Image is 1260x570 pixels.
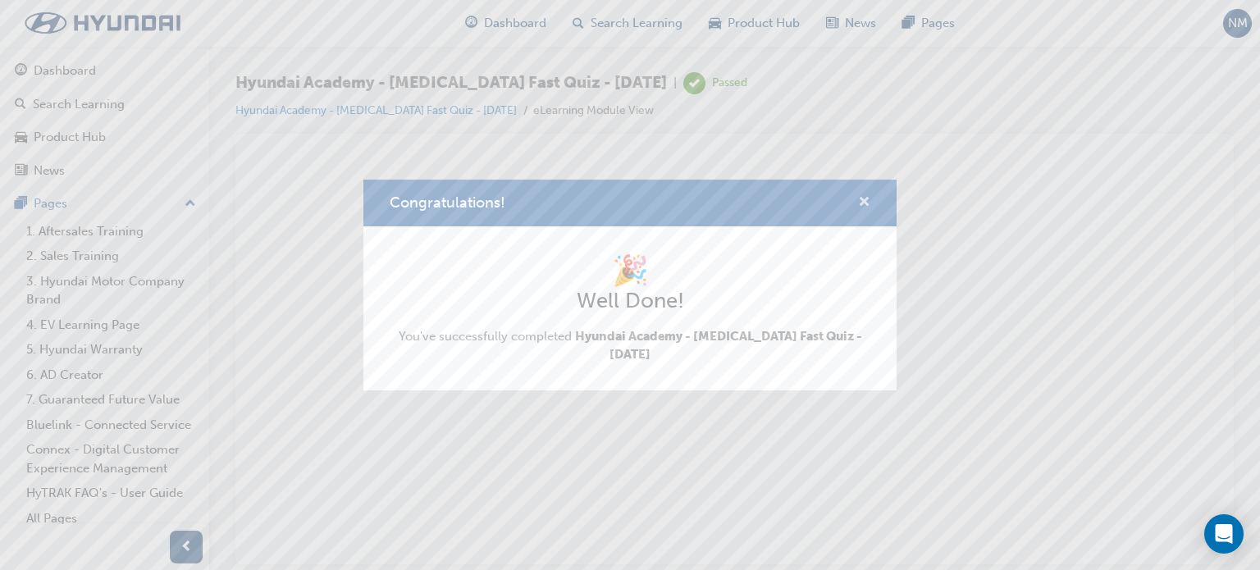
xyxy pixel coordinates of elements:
[858,193,870,213] button: cross-icon
[390,194,505,212] span: Congratulations!
[390,253,870,289] h1: 🎉
[575,329,862,363] span: Hyundai Academy - [MEDICAL_DATA] Fast Quiz - [DATE]
[390,327,870,364] span: You've successfully completed
[7,13,966,87] p: The content has ended. You may close this window.
[858,196,870,211] span: cross-icon
[363,180,897,390] div: Congratulations!
[390,288,870,314] h2: Well Done!
[1204,514,1244,554] div: Open Intercom Messenger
